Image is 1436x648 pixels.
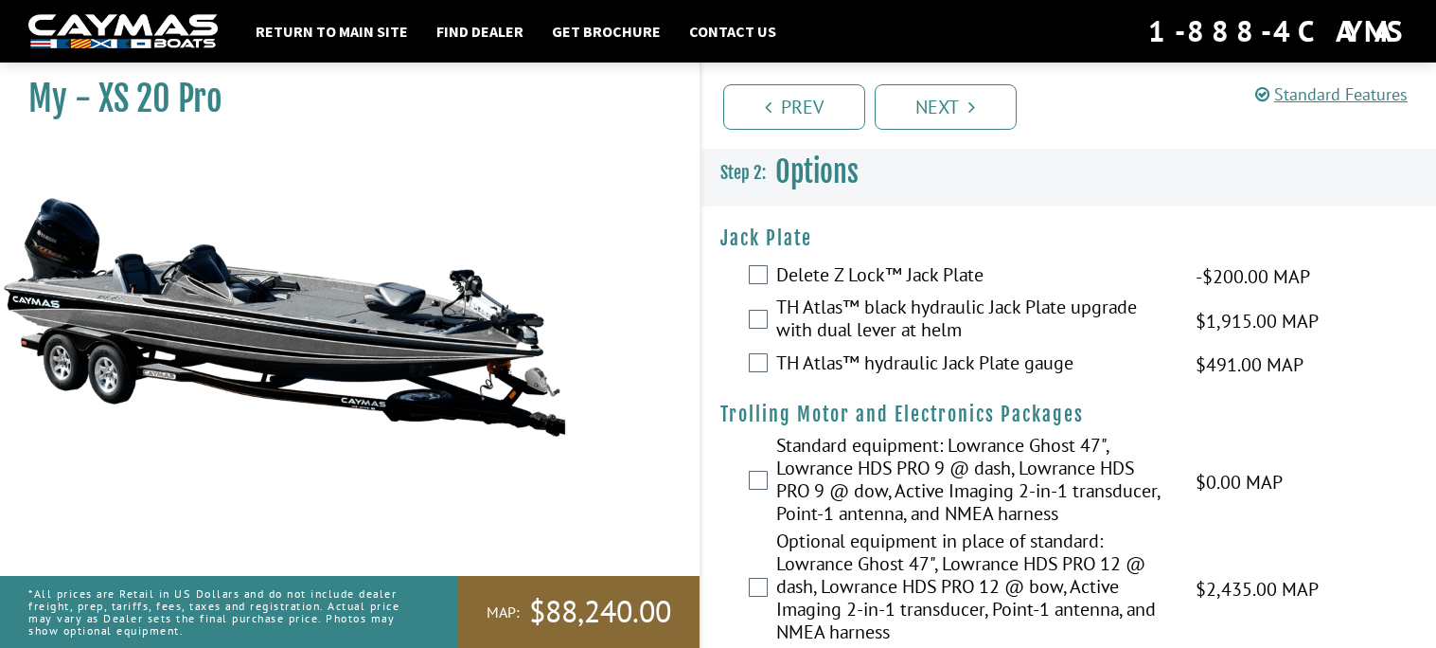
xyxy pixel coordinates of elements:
[542,19,670,44] a: Get Brochure
[1255,83,1408,105] a: Standard Features
[720,226,1418,250] h4: Jack Plate
[776,530,1172,648] label: Optional equipment in place of standard: Lowrance Ghost 47", Lowrance HDS PRO 12 @ dash, Lowrance...
[1196,307,1319,335] span: $1,915.00 MAP
[776,296,1172,346] label: TH Atlas™ black hydraulic Jack Plate upgrade with dual lever at helm
[680,19,786,44] a: Contact Us
[427,19,533,44] a: Find Dealer
[487,603,520,622] span: MAP:
[28,14,218,49] img: white-logo-c9c8dbefe5ff5ceceb0f0178aa75bf4bb51f6bca0971e226c86eb53dfe498488.png
[246,19,417,44] a: Return to main site
[1148,10,1408,52] div: 1-888-4CAYMAS
[723,84,865,130] a: Prev
[776,351,1172,379] label: TH Atlas™ hydraulic Jack Plate gauge
[529,592,671,632] span: $88,240.00
[28,578,416,647] p: *All prices are Retail in US Dollars and do not include dealer freight, prep, tariffs, fees, taxe...
[1196,468,1283,496] span: $0.00 MAP
[1196,262,1310,291] span: -$200.00 MAP
[776,263,1172,291] label: Delete Z Lock™ Jack Plate
[776,434,1172,530] label: Standard equipment: Lowrance Ghost 47", Lowrance HDS PRO 9 @ dash, Lowrance HDS PRO 9 @ dow, Acti...
[1196,351,1303,379] span: $491.00 MAP
[28,78,652,120] h1: My - XS 20 Pro
[720,403,1418,426] h4: Trolling Motor and Electronics Packages
[875,84,1017,130] a: Next
[458,576,700,648] a: MAP:$88,240.00
[1196,575,1319,603] span: $2,435.00 MAP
